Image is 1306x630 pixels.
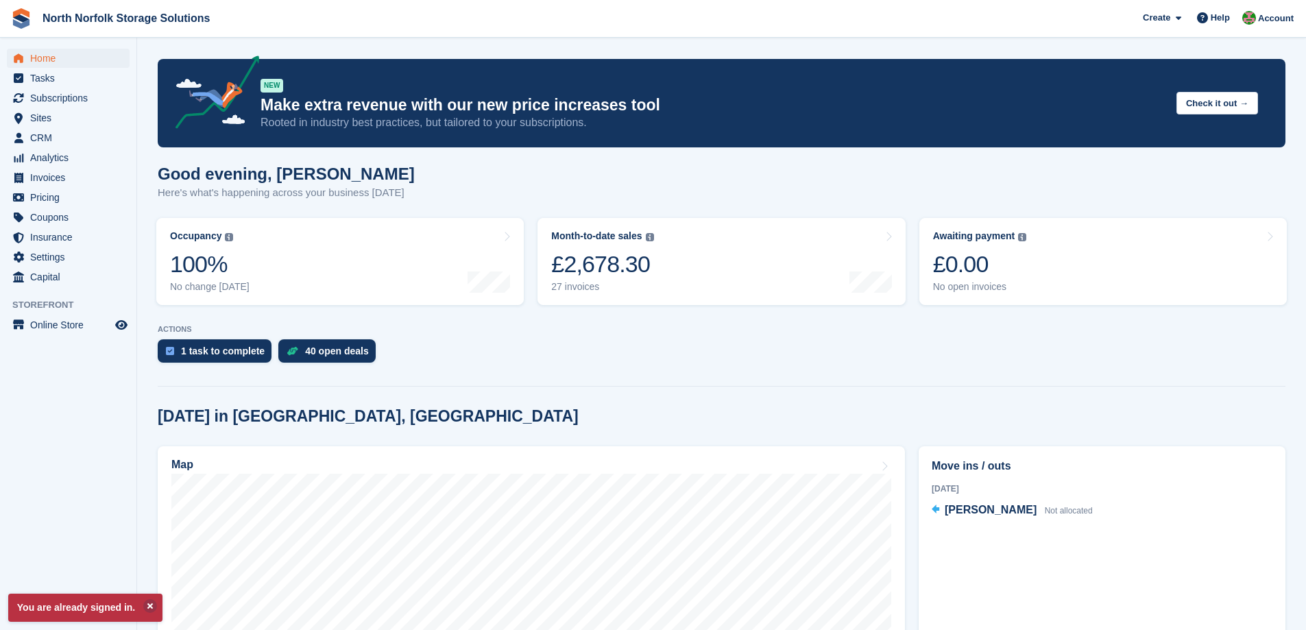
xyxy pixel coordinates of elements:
div: No open invoices [933,281,1027,293]
h1: Good evening, [PERSON_NAME] [158,165,415,183]
h2: [DATE] in [GEOGRAPHIC_DATA], [GEOGRAPHIC_DATA] [158,407,579,426]
span: Not allocated [1045,506,1093,516]
span: Home [30,49,112,68]
a: Month-to-date sales £2,678.30 27 invoices [537,218,905,305]
span: Subscriptions [30,88,112,108]
span: [PERSON_NAME] [945,504,1037,516]
a: Preview store [113,317,130,333]
span: Settings [30,247,112,267]
img: icon-info-grey-7440780725fd019a000dd9b08b2336e03edf1995a4989e88bcd33f0948082b44.svg [646,233,654,241]
div: Month-to-date sales [551,230,642,242]
p: Make extra revenue with our new price increases tool [261,95,1165,115]
div: NEW [261,79,283,93]
button: Check it out → [1176,92,1258,114]
h2: Move ins / outs [932,458,1272,474]
span: Online Store [30,315,112,335]
div: 1 task to complete [181,346,265,356]
div: [DATE] [932,483,1272,495]
div: £0.00 [933,250,1027,278]
span: CRM [30,128,112,147]
a: [PERSON_NAME] Not allocated [932,502,1093,520]
p: You are already signed in. [8,594,162,622]
span: Analytics [30,148,112,167]
img: stora-icon-8386f47178a22dfd0bd8f6a31ec36ba5ce8667c1dd55bd0f319d3a0aa187defe.svg [11,8,32,29]
img: Katherine Phelps [1242,11,1256,25]
div: £2,678.30 [551,250,653,278]
a: menu [7,49,130,68]
img: icon-info-grey-7440780725fd019a000dd9b08b2336e03edf1995a4989e88bcd33f0948082b44.svg [225,233,233,241]
a: menu [7,267,130,287]
a: menu [7,69,130,88]
span: Pricing [30,188,112,207]
a: menu [7,88,130,108]
span: Create [1143,11,1170,25]
a: 1 task to complete [158,339,278,369]
a: North Norfolk Storage Solutions [37,7,215,29]
span: Tasks [30,69,112,88]
div: Awaiting payment [933,230,1015,242]
a: menu [7,168,130,187]
a: menu [7,148,130,167]
a: menu [7,228,130,247]
a: menu [7,315,130,335]
span: Account [1258,12,1294,25]
span: Sites [30,108,112,128]
span: Storefront [12,298,136,312]
div: Occupancy [170,230,221,242]
img: deal-1b604bf984904fb50ccaf53a9ad4b4a5d6e5aea283cecdc64d6e3604feb123c2.svg [287,346,298,356]
a: menu [7,188,130,207]
div: 40 open deals [305,346,369,356]
span: Insurance [30,228,112,247]
a: 40 open deals [278,339,383,369]
img: price-adjustments-announcement-icon-8257ccfd72463d97f412b2fc003d46551f7dbcb40ab6d574587a9cd5c0d94... [164,56,260,134]
a: menu [7,128,130,147]
a: Occupancy 100% No change [DATE] [156,218,524,305]
img: task-75834270c22a3079a89374b754ae025e5fb1db73e45f91037f5363f120a921f8.svg [166,347,174,355]
img: icon-info-grey-7440780725fd019a000dd9b08b2336e03edf1995a4989e88bcd33f0948082b44.svg [1018,233,1026,241]
div: 100% [170,250,250,278]
p: ACTIONS [158,325,1285,334]
span: Invoices [30,168,112,187]
a: menu [7,247,130,267]
p: Rooted in industry best practices, but tailored to your subscriptions. [261,115,1165,130]
span: Help [1211,11,1230,25]
span: Coupons [30,208,112,227]
span: Capital [30,267,112,287]
h2: Map [171,459,193,471]
div: No change [DATE] [170,281,250,293]
a: menu [7,108,130,128]
p: Here's what's happening across your business [DATE] [158,185,415,201]
a: menu [7,208,130,227]
a: Awaiting payment £0.00 No open invoices [919,218,1287,305]
div: 27 invoices [551,281,653,293]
